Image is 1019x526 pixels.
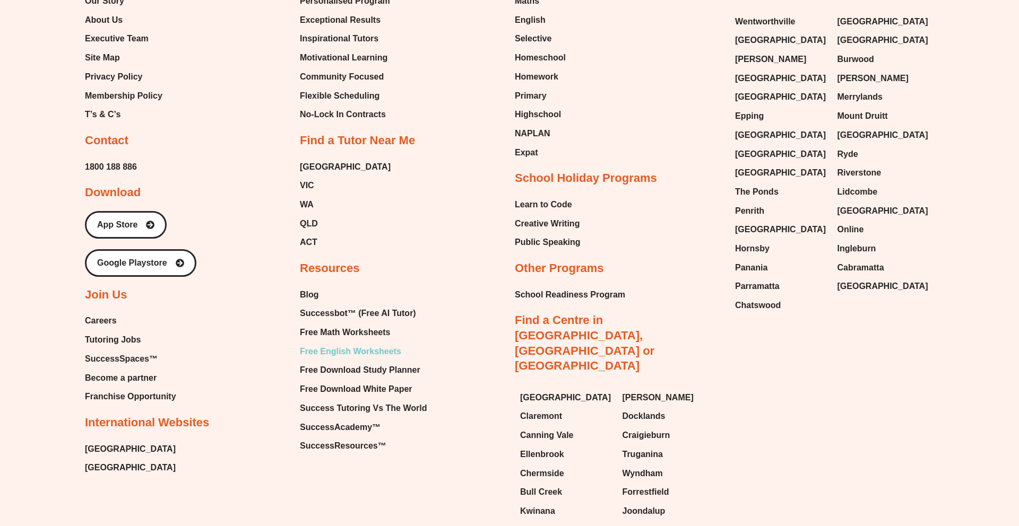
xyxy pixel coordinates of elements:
[515,69,558,85] span: Homework
[85,69,143,85] span: Privacy Policy
[623,390,694,406] span: [PERSON_NAME]
[623,446,714,462] a: Truganina
[837,89,883,105] span: Merrylands
[837,184,878,200] span: Lidcombe
[85,370,176,386] a: Become a partner
[735,278,827,294] a: Parramatta
[515,88,566,104] a: Primary
[85,351,158,367] span: SuccessSpaces™
[85,370,157,386] span: Become a partner
[735,203,764,219] span: Penrith
[520,503,555,519] span: Kwinana
[735,89,826,105] span: [GEOGRAPHIC_DATA]
[300,305,416,321] span: Successbot™ (Free AI Tutor)
[300,381,427,397] a: Free Download White Paper
[735,278,780,294] span: Parramatta
[735,108,827,124] a: Epping
[515,197,572,213] span: Learn to Code
[300,178,391,194] a: VIC
[520,446,564,462] span: Ellenbrook
[735,165,826,181] span: [GEOGRAPHIC_DATA]
[515,12,546,28] span: English
[300,287,427,303] a: Blog
[85,332,176,348] a: Tutoring Jobs
[520,390,612,406] a: [GEOGRAPHIC_DATA]
[300,438,427,454] a: SuccessResources™
[735,297,827,313] a: Chatswood
[735,127,826,143] span: [GEOGRAPHIC_DATA]
[520,427,612,443] a: Canning Vale
[85,88,162,104] a: Membership Policy
[520,503,612,519] a: Kwinana
[837,203,928,219] span: [GEOGRAPHIC_DATA]
[623,466,714,481] a: Wyndham
[85,313,176,329] a: Careers
[85,389,176,405] span: Franchise Opportunity
[515,234,581,250] a: Public Speaking
[85,107,120,122] span: T’s & C’s
[837,146,929,162] a: Ryde
[85,211,167,239] a: App Store
[837,241,876,257] span: Ingleburn
[85,107,162,122] a: T’s & C’s
[837,222,864,238] span: Online
[735,260,827,276] a: Panania
[623,503,666,519] span: Joondalup
[515,145,538,161] span: Expat
[85,31,162,47] a: Executive Team
[520,466,564,481] span: Chermside
[837,165,929,181] a: Riverstone
[300,419,381,435] span: SuccessAcademy™
[735,184,827,200] a: The Ponds
[837,51,929,67] a: Burwood
[735,241,827,257] a: Hornsby
[735,14,827,30] a: Wentworthville
[300,12,390,28] a: Exceptional Results
[300,287,319,303] span: Blog
[300,69,390,85] a: Community Focused
[300,31,390,47] a: Inspirational Tutors
[300,362,427,378] a: Free Download Study Planner
[85,50,120,66] span: Site Map
[520,446,612,462] a: Ellenbrook
[735,32,826,48] span: [GEOGRAPHIC_DATA]
[300,234,391,250] a: ACT
[837,406,1019,526] div: Chat Widget
[735,108,764,124] span: Epping
[837,51,874,67] span: Burwood
[520,427,573,443] span: Canning Vale
[520,408,562,424] span: Claremont
[85,415,209,431] h2: International Websites
[300,88,390,104] a: Flexible Scheduling
[300,133,415,148] h2: Find a Tutor Near Me
[837,184,929,200] a: Lidcombe
[85,31,149,47] span: Executive Team
[837,222,929,238] a: Online
[515,31,551,47] span: Selective
[300,305,427,321] a: Successbot™ (Free AI Tutor)
[515,126,550,142] span: NAPLAN
[85,69,162,85] a: Privacy Policy
[300,261,360,276] h2: Resources
[515,12,566,28] a: English
[735,89,827,105] a: [GEOGRAPHIC_DATA]
[623,484,669,500] span: Forrestfield
[735,71,827,86] a: [GEOGRAPHIC_DATA]
[515,50,566,66] a: Homeschool
[300,69,384,85] span: Community Focused
[735,222,827,238] a: [GEOGRAPHIC_DATA]
[300,12,381,28] span: Exceptional Results
[735,241,770,257] span: Hornsby
[300,400,427,416] a: Success Tutoring Vs The World
[735,222,826,238] span: [GEOGRAPHIC_DATA]
[97,259,167,267] span: Google Playstore
[300,107,390,122] a: No-Lock In Contracts
[837,127,929,143] a: [GEOGRAPHIC_DATA]
[623,390,714,406] a: [PERSON_NAME]
[300,197,314,213] span: WA
[85,159,137,175] span: 1800 188 886
[837,146,858,162] span: Ryde
[300,325,390,340] span: Free Math Worksheets
[837,108,929,124] a: Mount Druitt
